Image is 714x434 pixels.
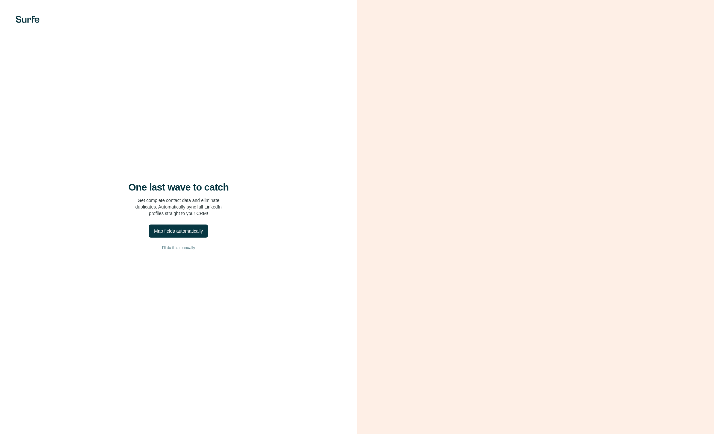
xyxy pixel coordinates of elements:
img: Surfe's logo [16,16,40,23]
h4: One last wave to catch [128,181,229,193]
div: Map fields automatically [154,228,203,234]
button: I’ll do this manually [13,243,344,253]
button: Map fields automatically [149,225,208,238]
p: Get complete contact data and eliminate duplicates. Automatically sync full LinkedIn profiles str... [135,197,222,217]
span: I’ll do this manually [162,245,195,251]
